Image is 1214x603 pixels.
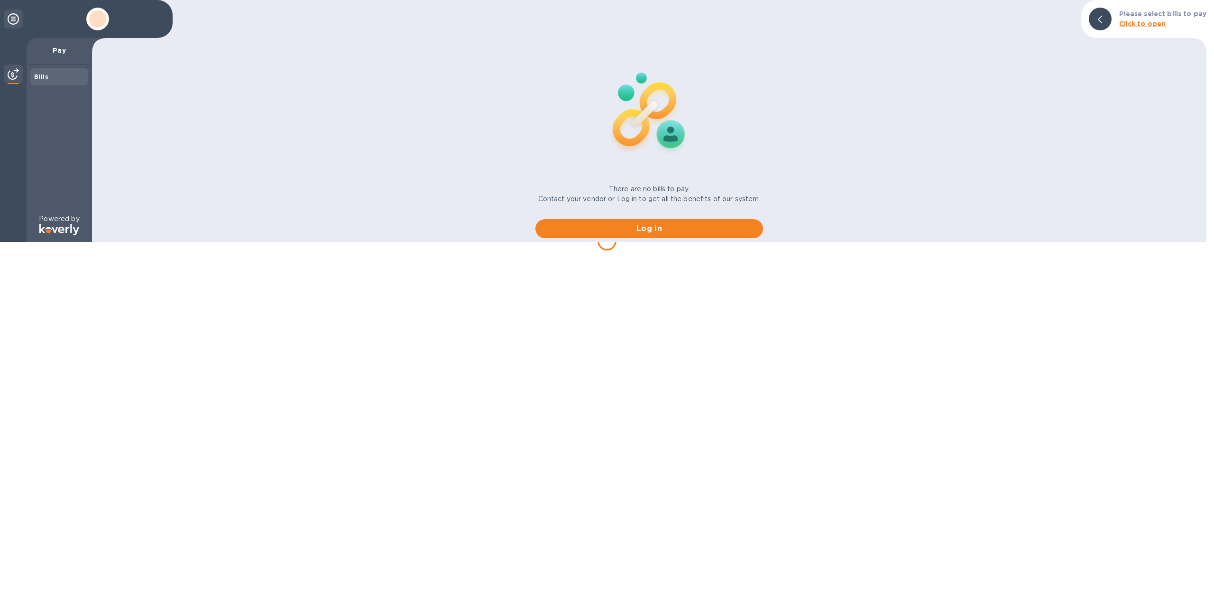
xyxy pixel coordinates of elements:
p: Powered by [39,214,79,224]
p: Pay [34,46,84,55]
b: Bills [34,73,48,80]
span: Log in [543,223,755,234]
b: Please select bills to pay [1119,10,1206,18]
button: Log in [535,219,763,238]
b: Click to open [1119,20,1166,28]
p: There are no bills to pay. Contact your vendor or Log in to get all the benefits of our system. [538,184,761,204]
img: Logo [39,224,79,235]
